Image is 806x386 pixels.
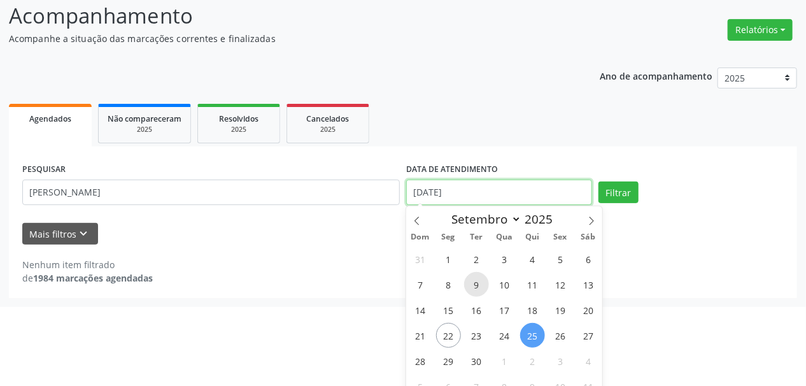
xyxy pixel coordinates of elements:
div: 2025 [108,125,181,134]
span: Setembro 15, 2025 [436,297,461,322]
span: Outubro 4, 2025 [576,348,600,373]
span: Setembro 27, 2025 [576,323,600,348]
span: Setembro 18, 2025 [520,297,545,322]
span: Setembro 12, 2025 [548,272,573,297]
div: de [22,271,153,285]
span: Não compareceram [108,113,181,124]
label: DATA DE ATENDIMENTO [406,160,498,180]
span: Setembro 25, 2025 [520,323,545,348]
span: Setembro 3, 2025 [492,247,517,271]
span: Qua [490,233,518,241]
span: Setembro 22, 2025 [436,323,461,348]
input: Selecione um intervalo [406,180,592,205]
button: Relatórios [728,19,793,41]
strong: 1984 marcações agendadas [33,272,153,284]
span: Setembro 29, 2025 [436,348,461,373]
span: Setembro 28, 2025 [408,348,433,373]
span: Setembro 8, 2025 [436,272,461,297]
span: Setembro 9, 2025 [464,272,489,297]
span: Setembro 30, 2025 [464,348,489,373]
span: Setembro 17, 2025 [492,297,517,322]
div: Nenhum item filtrado [22,258,153,271]
label: PESQUISAR [22,160,66,180]
i: keyboard_arrow_down [77,227,91,241]
select: Month [445,210,521,228]
span: Agendados [29,113,71,124]
span: Ter [462,233,490,241]
span: Setembro 19, 2025 [548,297,573,322]
div: 2025 [207,125,271,134]
span: Setembro 13, 2025 [576,272,600,297]
span: Outubro 1, 2025 [492,348,517,373]
span: Outubro 2, 2025 [520,348,545,373]
span: Setembro 7, 2025 [408,272,433,297]
button: Mais filtroskeyboard_arrow_down [22,223,98,245]
span: Qui [518,233,546,241]
span: Agosto 31, 2025 [408,247,433,271]
span: Dom [406,233,434,241]
span: Setembro 14, 2025 [408,297,433,322]
p: Acompanhe a situação das marcações correntes e finalizadas [9,32,561,45]
span: Setembro 21, 2025 [408,323,433,348]
span: Setembro 6, 2025 [576,247,600,271]
span: Setembro 26, 2025 [548,323,573,348]
span: Setembro 11, 2025 [520,272,545,297]
div: 2025 [296,125,360,134]
span: Setembro 23, 2025 [464,323,489,348]
span: Setembro 2, 2025 [464,247,489,271]
span: Setembro 4, 2025 [520,247,545,271]
span: Sex [546,233,574,241]
input: Year [521,211,563,227]
span: Cancelados [307,113,350,124]
span: Setembro 5, 2025 [548,247,573,271]
span: Outubro 3, 2025 [548,348,573,373]
span: Setembro 20, 2025 [576,297,600,322]
span: Sáb [574,233,602,241]
span: Seg [434,233,462,241]
p: Ano de acompanhamento [600,68,713,83]
span: Setembro 16, 2025 [464,297,489,322]
input: Nome, CNS [22,180,400,205]
span: Setembro 24, 2025 [492,323,517,348]
span: Resolvidos [219,113,258,124]
button: Filtrar [598,182,639,203]
span: Setembro 10, 2025 [492,272,517,297]
span: Setembro 1, 2025 [436,247,461,271]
